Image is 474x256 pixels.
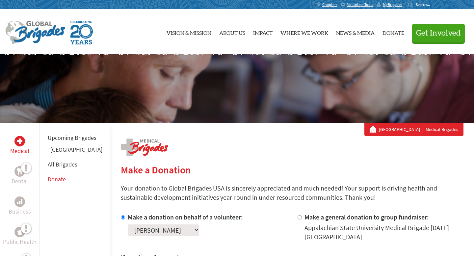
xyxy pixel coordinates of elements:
[382,15,404,49] a: Donate
[3,237,37,246] p: Public Health
[17,199,22,204] img: Business
[48,145,102,157] li: Greece
[322,2,337,7] span: Chapters
[10,136,29,156] a: MedicalMedical
[17,168,22,174] img: Dental
[347,2,373,7] span: Volunteer Tools
[304,223,464,242] div: Appalachian State University Medical Brigade [DATE] [GEOGRAPHIC_DATA]
[383,2,402,7] span: MyBrigades
[9,196,31,216] a: BusinessBusiness
[48,161,77,168] a: All Brigades
[379,126,423,133] a: [GEOGRAPHIC_DATA]
[253,15,273,49] a: Impact
[412,24,465,42] button: Get Involved
[370,126,458,133] div: Medical Brigades
[12,177,28,186] p: Dental
[17,139,22,144] img: Medical
[3,227,37,246] a: Public HealthPublic Health
[48,131,102,145] li: Upcoming Brigades
[12,166,28,186] a: DentalDental
[48,157,102,172] li: All Brigades
[219,15,245,49] a: About Us
[14,227,25,237] div: Public Health
[14,136,25,146] div: Medical
[14,166,25,177] div: Dental
[17,229,22,235] img: Public Health
[121,139,168,156] img: logo-medical.png
[304,213,429,221] label: Make a general donation to group fundraiser:
[280,15,328,49] a: Where We Work
[10,146,29,156] p: Medical
[5,21,65,44] img: Global Brigades Logo
[121,164,463,176] h2: Make a Donation
[50,146,102,153] a: [GEOGRAPHIC_DATA]
[121,184,463,202] p: Your donation to Global Brigades USA is sincerely appreciated and much needed! Your support is dr...
[48,172,102,187] li: Donate
[48,134,96,141] a: Upcoming Brigades
[70,21,93,44] img: Global Brigades Celebrating 20 Years
[167,15,211,49] a: Vision & Mission
[48,175,66,183] a: Donate
[14,196,25,207] div: Business
[336,15,375,49] a: News & Media
[128,213,243,221] label: Make a donation on behalf of a volunteer:
[416,29,461,37] span: Get Involved
[416,2,434,7] input: Search...
[9,207,31,216] p: Business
